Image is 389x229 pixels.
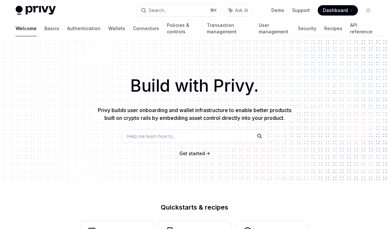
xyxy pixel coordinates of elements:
[133,21,159,36] a: Connectors
[235,7,248,14] span: Ask AI
[298,21,316,36] a: Security
[108,21,125,36] a: Wallets
[16,6,56,15] img: light logo
[318,5,358,16] a: Dashboard
[271,7,284,14] a: Demo
[363,5,373,16] button: Toggle dark mode
[44,21,59,36] a: Basics
[207,21,251,36] a: Transaction management
[67,21,100,36] a: Authentication
[98,107,291,121] span: Privy builds user onboarding and wallet infrastructure to enable better products built on crypto ...
[136,5,220,16] button: Search...⌘K
[80,204,309,211] h2: Quickstarts & recipes
[16,21,37,36] a: Welcome
[259,21,290,36] a: User management
[10,73,379,98] h1: Build with Privy.
[179,151,205,156] span: Get started
[167,21,199,36] a: Policies & controls
[324,21,342,36] a: Recipes
[149,6,167,14] div: Search...
[292,7,310,14] a: Support
[350,21,373,36] a: API reference
[127,133,176,140] span: Help me learn how to…
[323,7,348,14] span: Dashboard
[179,150,205,157] a: Get started
[224,5,253,16] button: Ask AI
[210,8,217,13] span: ⌘ K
